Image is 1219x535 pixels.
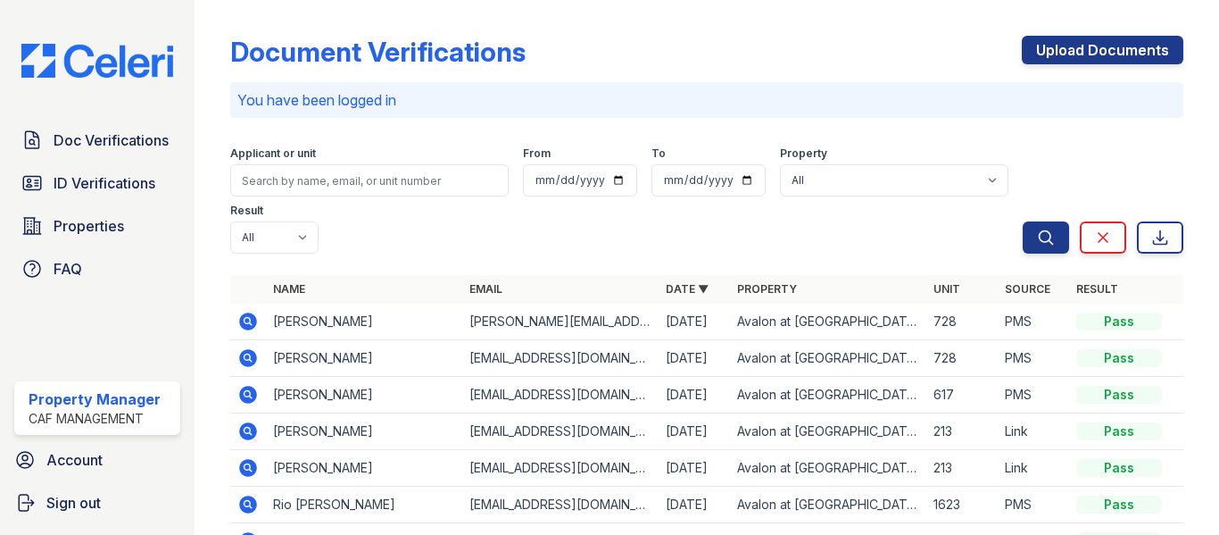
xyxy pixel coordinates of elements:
td: [EMAIL_ADDRESS][DOMAIN_NAME] [462,450,659,487]
a: Upload Documents [1022,36,1183,64]
div: CAF Management [29,410,161,428]
td: [DATE] [659,487,730,523]
td: 213 [926,450,998,487]
a: FAQ [14,251,180,287]
a: Account [7,442,187,478]
td: Rio [PERSON_NAME] [266,487,462,523]
a: Doc Verifications [14,122,180,158]
a: Result [1076,282,1118,296]
td: [DATE] [659,450,730,487]
td: [PERSON_NAME] [266,304,462,340]
td: Avalon at [GEOGRAPHIC_DATA] [730,304,926,340]
a: Property [737,282,797,296]
td: 213 [926,414,998,450]
label: Result [230,204,263,218]
a: Properties [14,208,180,244]
div: Pass [1076,313,1162,330]
td: [DATE] [659,377,730,414]
a: Date ▼ [666,282,709,296]
div: Pass [1076,496,1162,514]
span: ID Verifications [54,172,155,194]
label: Property [780,146,827,161]
td: [DATE] [659,304,730,340]
label: From [523,146,551,161]
div: Pass [1076,386,1162,404]
input: Search by name, email, or unit number [230,164,509,196]
span: Properties [54,215,124,237]
div: Document Verifications [230,36,526,68]
label: Applicant or unit [230,146,316,161]
td: Avalon at [GEOGRAPHIC_DATA] [730,377,926,414]
td: 728 [926,304,998,340]
span: Sign out [46,492,101,514]
td: [EMAIL_ADDRESS][DOMAIN_NAME] [462,487,659,523]
td: PMS [998,377,1069,414]
a: ID Verifications [14,165,180,201]
td: PMS [998,340,1069,377]
a: Sign out [7,485,187,521]
td: Link [998,414,1069,450]
a: Source [1005,282,1050,296]
div: Pass [1076,422,1162,440]
td: 728 [926,340,998,377]
td: Link [998,450,1069,487]
td: [PERSON_NAME] [266,377,462,414]
td: 1623 [926,487,998,523]
td: PMS [998,304,1069,340]
td: [DATE] [659,414,730,450]
a: Unit [933,282,960,296]
span: Account [46,449,103,471]
td: 617 [926,377,998,414]
td: PMS [998,487,1069,523]
td: Avalon at [GEOGRAPHIC_DATA] [730,487,926,523]
label: To [651,146,666,161]
td: [EMAIL_ADDRESS][DOMAIN_NAME] [462,414,659,450]
td: Avalon at [GEOGRAPHIC_DATA] [730,450,926,487]
td: [PERSON_NAME][EMAIL_ADDRESS][DOMAIN_NAME] [462,304,659,340]
span: FAQ [54,258,82,280]
td: Avalon at [GEOGRAPHIC_DATA] [730,340,926,377]
td: [EMAIL_ADDRESS][DOMAIN_NAME] [462,340,659,377]
td: [PERSON_NAME] [266,340,462,377]
span: Doc Verifications [54,130,169,151]
td: [PERSON_NAME] [266,414,462,450]
td: [PERSON_NAME] [266,450,462,487]
a: Email [469,282,502,296]
p: You have been logged in [237,89,1176,111]
div: Pass [1076,459,1162,477]
div: Pass [1076,349,1162,367]
td: [EMAIL_ADDRESS][DOMAIN_NAME] [462,377,659,414]
img: CE_Logo_Blue-a8612792a0a2168367f1c8372b55b34899dd931a85d93a1a3d3e32e68fde9ad4.png [7,44,187,78]
a: Name [273,282,305,296]
td: Avalon at [GEOGRAPHIC_DATA] [730,414,926,450]
td: [DATE] [659,340,730,377]
div: Property Manager [29,389,161,410]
